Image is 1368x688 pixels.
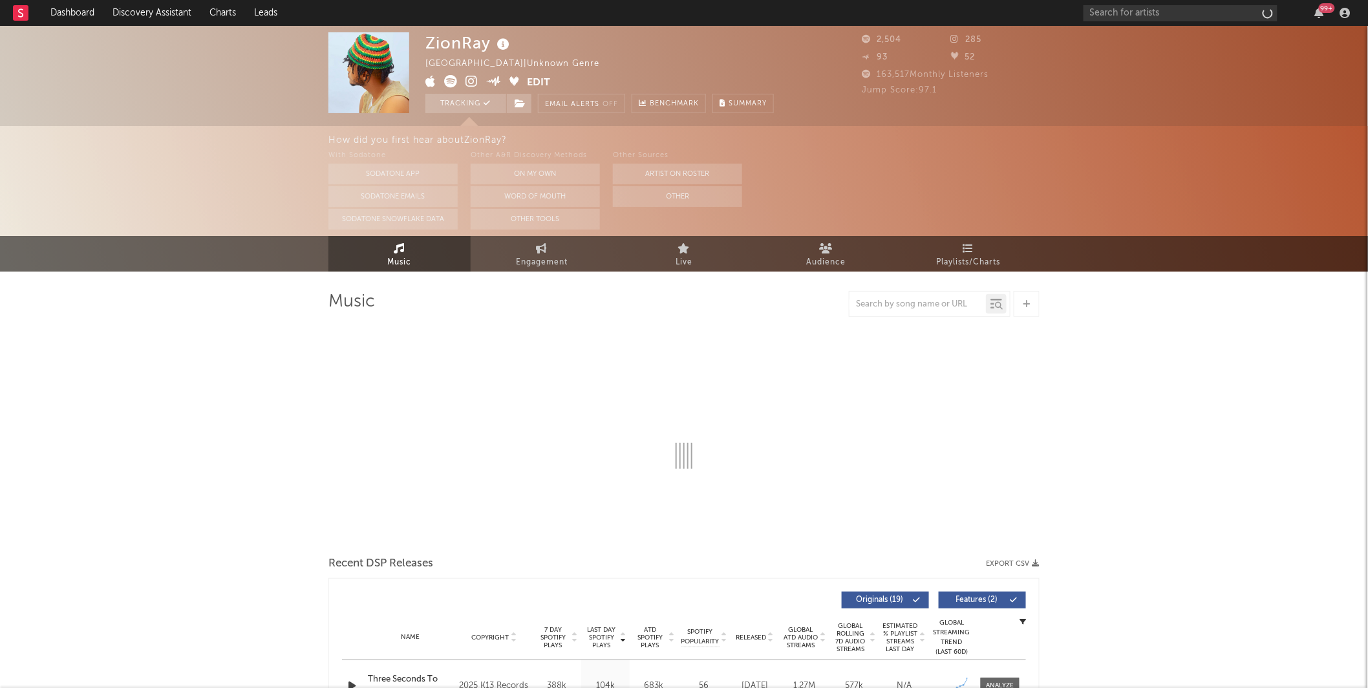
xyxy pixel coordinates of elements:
div: Name [368,632,453,642]
button: Other Tools [471,209,600,230]
div: Global Streaming Trend (Last 60D) [932,618,971,657]
em: Off [603,101,618,108]
div: ZionRay [425,32,513,54]
button: On My Own [471,164,600,184]
span: Last Day Spotify Plays [584,626,619,649]
span: Jump Score: 97.1 [862,86,937,94]
span: ATD Spotify Plays [633,626,667,649]
button: Summary [712,94,774,113]
button: Sodatone Snowflake Data [328,209,458,230]
span: Spotify Popularity [681,627,720,647]
span: Global Rolling 7D Audio Streams [833,622,868,653]
span: Features ( 2 ) [947,596,1007,604]
a: Benchmark [632,94,706,113]
a: Playlists/Charts [897,236,1040,272]
button: Features(2) [939,592,1026,608]
a: Live [613,236,755,272]
input: Search by song name or URL [850,299,986,310]
span: 7 Day Spotify Plays [536,626,570,649]
div: With Sodatone [328,148,458,164]
button: Edit [528,75,551,91]
button: Word Of Mouth [471,186,600,207]
button: Email AlertsOff [538,94,625,113]
span: Summary [729,100,767,107]
span: Released [736,634,766,641]
div: [GEOGRAPHIC_DATA] | Unknown Genre [425,56,614,72]
span: Recent DSP Releases [328,556,433,572]
span: Playlists/Charts [937,255,1001,270]
span: 285 [951,36,982,44]
div: 99 + [1319,3,1335,13]
button: Sodatone App [328,164,458,184]
span: 163,517 Monthly Listeners [862,70,989,79]
span: 2,504 [862,36,901,44]
input: Search for artists [1084,5,1277,21]
div: How did you first hear about ZionRay ? [328,133,1368,148]
span: 52 [951,53,976,61]
div: Other A&R Discovery Methods [471,148,600,164]
span: 93 [862,53,888,61]
button: Export CSV [986,560,1040,568]
button: Sodatone Emails [328,186,458,207]
span: Music [388,255,412,270]
button: Originals(19) [842,592,929,608]
span: Global ATD Audio Streams [783,626,818,649]
div: Other Sources [613,148,742,164]
button: Tracking [425,94,506,113]
span: Benchmark [650,96,699,112]
button: Other [613,186,742,207]
span: Audience [807,255,846,270]
span: Originals ( 19 ) [850,596,910,604]
span: Engagement [516,255,568,270]
span: Estimated % Playlist Streams Last Day [882,622,918,653]
a: Engagement [471,236,613,272]
span: Copyright [471,634,509,641]
a: Music [328,236,471,272]
button: 99+ [1315,8,1324,18]
a: Audience [755,236,897,272]
span: Live [676,255,692,270]
button: Artist on Roster [613,164,742,184]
